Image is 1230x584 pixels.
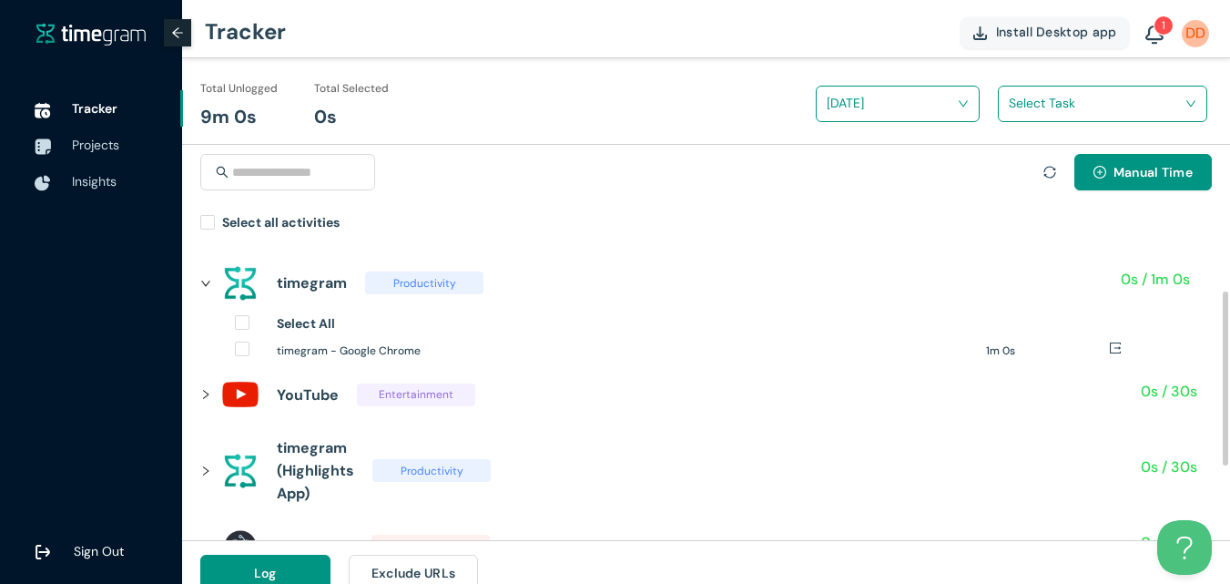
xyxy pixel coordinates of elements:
[222,528,259,565] img: assets%2Ficons%2Felectron-logo.png
[1157,520,1212,575] iframe: Toggle Customer Support
[1162,18,1165,33] span: 1
[986,343,1109,360] h1: 1m 0s
[277,436,354,505] h1: timegram (Highlights App)
[35,102,51,118] img: TimeTrackerIcon
[205,5,286,59] h1: Tracker
[1109,342,1122,354] span: export
[254,563,277,583] span: Log
[371,535,490,558] span: Uncategorized
[314,103,337,131] h1: 0s
[222,265,259,302] img: assets%2Ficons%2Ftg.png
[200,466,211,476] span: right
[35,544,51,560] img: logOut.ca60ddd252d7bab9102ea2608abe0238.svg
[371,563,456,583] span: Exclude URLs
[357,384,475,406] span: Entertainment
[72,137,119,153] span: Projects
[960,16,1130,48] button: Install Desktop app
[171,26,184,39] span: arrow-left
[35,138,51,155] img: ProjectIcon
[36,23,146,45] img: timegram
[277,535,353,558] h1: mintty.exe
[1113,162,1193,182] span: Manual Time
[277,313,335,333] h1: Select All
[1074,154,1212,190] button: plus-circleManual Time
[1141,456,1197,478] h1: 0s / 30s
[973,26,987,40] img: DownloadApp
[72,173,117,190] span: Insights
[216,166,229,179] span: search
[277,272,347,294] h1: timegram
[1182,20,1209,47] img: UserIcon
[222,212,340,232] h1: Select all activities
[222,453,259,489] img: assets%2Ficons%2Ftg.png
[1141,531,1197,554] h1: 0s / 30s
[365,272,483,294] span: Productivity
[200,389,211,400] span: right
[200,278,211,289] span: right
[1145,26,1164,46] img: BellIcon
[277,384,339,406] h1: YouTube
[372,459,491,482] span: Productivity
[996,22,1117,42] span: Install Desktop app
[1093,166,1106,180] span: plus-circle
[277,343,972,360] h1: timegram - Google Chrome
[200,103,257,131] h1: 9m 0s
[222,376,259,413] img: assets%2Ficons%2Fyoutube_updated.png
[1043,166,1056,179] span: sync
[200,80,278,97] h1: Total Unlogged
[74,543,124,559] span: Sign Out
[72,100,117,117] span: Tracker
[1154,16,1173,35] sup: 1
[35,175,51,191] img: InsightsIcon
[1141,380,1197,403] h1: 0s / 30s
[36,23,146,46] a: timegram
[1121,268,1190,291] h1: 0s / 1m 0s
[314,80,389,97] h1: Total Selected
